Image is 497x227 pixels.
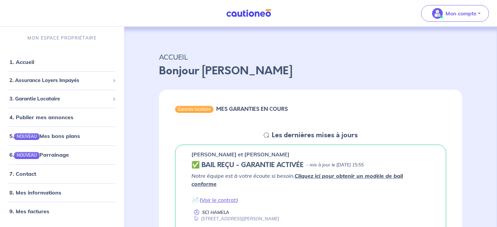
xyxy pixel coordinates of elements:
[445,9,477,17] p: Mon compte
[9,95,110,103] span: 3. Garantie Locataire
[224,9,274,17] img: Cautioneo
[3,205,121,218] div: 9. Mes factures
[191,172,403,187] em: Notre équipe est à votre écoute si besoin.
[9,151,69,158] a: 6.NOUVEAUParrainage
[432,8,443,19] img: illu_account_valid_menu.svg
[3,129,121,143] div: 5.NOUVEAUMes bons plans
[27,35,96,41] p: MON ESPACE PROPRIÉTAIRE
[272,131,358,139] h5: Les dernières mises à jours
[159,51,462,63] p: ACCUEIL
[3,167,121,180] div: 7. Contact
[159,63,462,79] p: Bonjour [PERSON_NAME]
[202,209,229,216] p: SCI HAMELA
[3,55,121,69] div: 1. Accueil
[191,197,238,203] em: 📄 ( )
[175,106,214,112] div: Garantie locataire
[9,77,110,84] span: 2. Assurance Loyers Impayés
[9,114,73,121] a: 4. Publier mes annonces
[3,110,121,124] div: 4. Publier mes annonces
[191,150,289,158] p: [PERSON_NAME] et [PERSON_NAME]
[306,162,364,168] p: - mis à jour le [DATE] 15:55
[9,189,61,196] a: 8. Mes informations
[3,186,121,199] div: 8. Mes informations
[421,5,489,22] button: illu_account_valid_menu.svgMon compte
[201,197,236,203] a: Voir le contrat
[9,59,34,65] a: 1. Accueil
[3,148,121,161] div: 6.NOUVEAUParrainage
[191,172,403,187] a: Cliquez ici pour obtenir un modèle de bail conforme
[9,133,80,139] a: 5.NOUVEAUMes bons plans
[191,216,279,222] div: [STREET_ADDRESS][PERSON_NAME]
[9,208,49,215] a: 9. Mes factures
[9,170,36,177] a: 7. Contact
[191,161,304,169] h5: ✅ BAIL REÇU - GARANTIE ACTIVÉE
[216,106,288,112] h6: MES GARANTIES EN COURS
[3,92,121,105] div: 3. Garantie Locataire
[3,74,121,87] div: 2. Assurance Loyers Impayés
[191,161,430,169] div: state: CONTRACT-VALIDATED, Context: IN-LANDLORD,IS-GL-CAUTION-IN-LANDLORD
